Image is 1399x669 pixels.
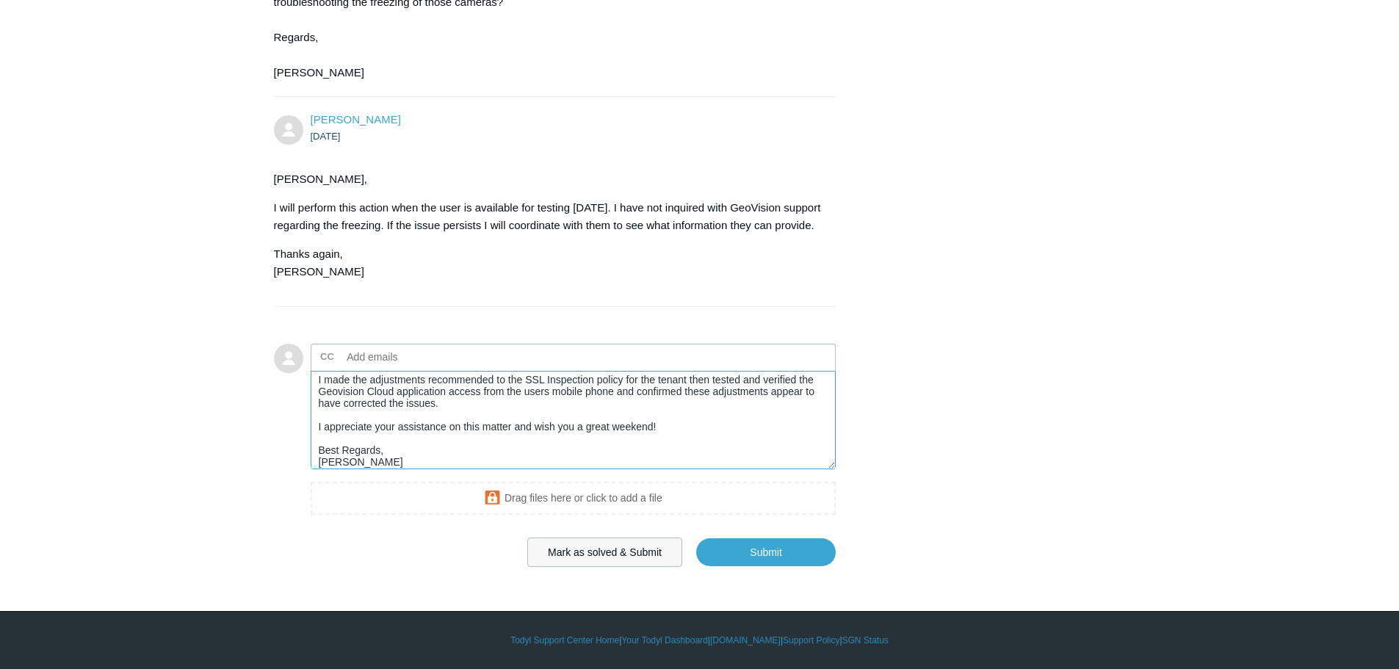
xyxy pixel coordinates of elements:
[341,346,499,368] input: Add emails
[274,634,1126,647] div: | | | |
[510,634,619,647] a: Todyl Support Center Home
[311,371,836,470] textarea: Add your reply
[311,113,401,126] a: [PERSON_NAME]
[696,538,836,566] input: Submit
[274,170,822,188] p: [PERSON_NAME],
[783,634,839,647] a: Support Policy
[274,245,822,281] p: Thanks again, [PERSON_NAME]
[320,346,334,368] label: CC
[311,113,401,126] span: John Kilgore
[621,634,707,647] a: Your Todyl Dashboard
[274,199,822,234] p: I will perform this action when the user is available for testing [DATE]. I have not inquired wit...
[842,634,889,647] a: SGN Status
[311,131,341,142] time: 10/01/2025, 15:49
[527,538,682,567] button: Mark as solved & Submit
[710,634,781,647] a: [DOMAIN_NAME]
